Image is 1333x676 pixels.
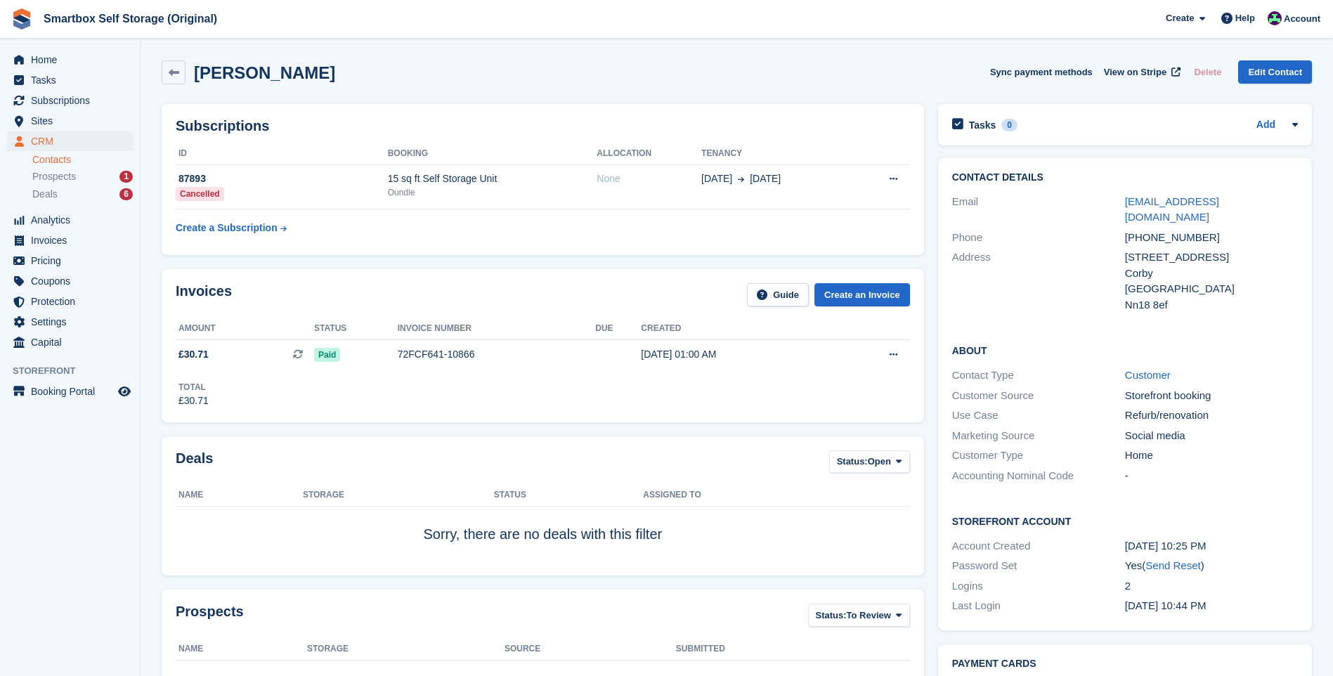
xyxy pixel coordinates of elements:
[1125,388,1298,404] div: Storefront booking
[7,131,133,151] a: menu
[31,210,115,230] span: Analytics
[7,271,133,291] a: menu
[31,312,115,332] span: Settings
[176,604,244,630] h2: Prospects
[1125,558,1298,574] div: Yes
[7,292,133,311] a: menu
[31,382,115,401] span: Booking Portal
[952,172,1298,183] h2: Contact Details
[176,638,307,661] th: Name
[969,119,996,131] h2: Tasks
[31,91,115,110] span: Subscriptions
[952,514,1298,528] h2: Storefront Account
[1125,599,1207,611] time: 2025-05-27 21:44:28 UTC
[31,271,115,291] span: Coupons
[7,210,133,230] a: menu
[643,484,909,507] th: Assigned to
[1256,117,1275,134] a: Add
[176,450,213,476] h2: Deals
[597,143,701,165] th: Allocation
[31,251,115,271] span: Pricing
[1125,230,1298,246] div: [PHONE_NUMBER]
[1098,60,1183,84] a: View on Stripe
[1125,297,1298,313] div: Nn18 8ef
[176,143,388,165] th: ID
[7,50,133,70] a: menu
[595,318,641,340] th: Due
[11,8,32,30] img: stora-icon-8386f47178a22dfd0bd8f6a31ec36ba5ce8667c1dd55bd0f319d3a0aa187defe.svg
[1104,65,1166,79] span: View on Stripe
[597,171,701,186] div: None
[314,348,340,362] span: Paid
[7,91,133,110] a: menu
[7,70,133,90] a: menu
[814,283,910,306] a: Create an Invoice
[1125,195,1219,223] a: [EMAIL_ADDRESS][DOMAIN_NAME]
[398,318,596,340] th: Invoice number
[307,638,505,661] th: Storage
[1125,249,1298,266] div: [STREET_ADDRESS]
[1125,281,1298,297] div: [GEOGRAPHIC_DATA]
[388,143,597,165] th: Booking
[388,171,597,186] div: 15 sq ft Self Storage Unit
[1125,428,1298,444] div: Social media
[952,249,1125,313] div: Address
[178,347,209,362] span: £30.71
[119,188,133,200] div: 6
[176,484,303,507] th: Name
[13,364,140,378] span: Storefront
[7,332,133,352] a: menu
[176,171,388,186] div: 87893
[32,188,58,201] span: Deals
[505,638,676,661] th: Source
[837,455,868,469] span: Status:
[31,292,115,311] span: Protection
[868,455,891,469] span: Open
[1235,11,1255,25] span: Help
[388,186,597,199] div: Oundle
[423,526,662,542] span: Sorry, there are no deals with this filter
[398,347,596,362] div: 72FCF641-10866
[1125,468,1298,484] div: -
[7,312,133,332] a: menu
[303,484,494,507] th: Storage
[1125,448,1298,464] div: Home
[1284,12,1320,26] span: Account
[1125,538,1298,554] div: [DATE] 10:25 PM
[32,187,133,202] a: Deals 6
[641,318,834,340] th: Created
[952,343,1298,357] h2: About
[808,604,910,627] button: Status: To Review
[31,230,115,250] span: Invoices
[314,318,398,340] th: Status
[952,658,1298,670] h2: Payment cards
[701,143,853,165] th: Tenancy
[176,118,910,134] h2: Subscriptions
[32,153,133,167] a: Contacts
[178,381,209,394] div: Total
[116,383,133,400] a: Preview store
[494,484,644,507] th: Status
[119,171,133,183] div: 1
[747,283,809,306] a: Guide
[952,368,1125,384] div: Contact Type
[952,230,1125,246] div: Phone
[176,283,232,306] h2: Invoices
[7,230,133,250] a: menu
[701,171,732,186] span: [DATE]
[952,468,1125,484] div: Accounting Nominal Code
[952,448,1125,464] div: Customer Type
[1125,408,1298,424] div: Refurb/renovation
[1125,266,1298,282] div: Corby
[641,347,834,362] div: [DATE] 01:00 AM
[7,251,133,271] a: menu
[176,215,287,241] a: Create a Subscription
[1142,559,1204,571] span: ( )
[829,450,910,474] button: Status: Open
[31,111,115,131] span: Sites
[1188,60,1227,84] button: Delete
[176,318,314,340] th: Amount
[750,171,781,186] span: [DATE]
[1125,369,1171,381] a: Customer
[952,408,1125,424] div: Use Case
